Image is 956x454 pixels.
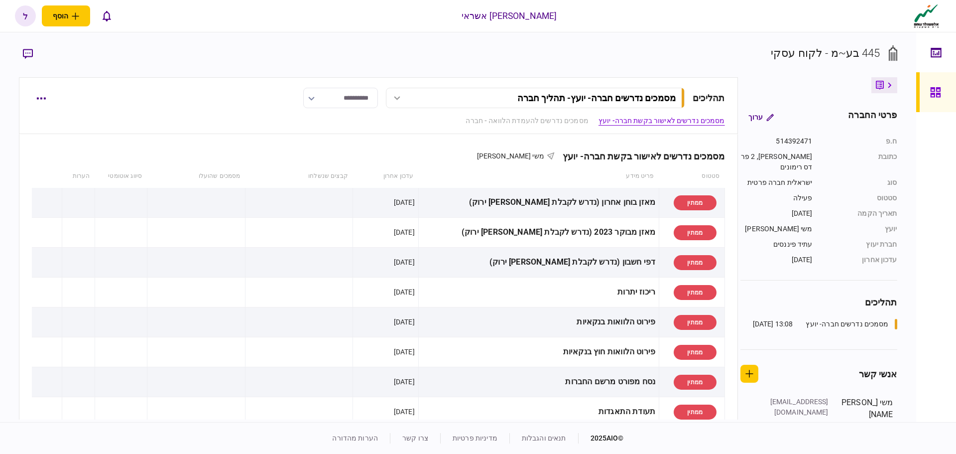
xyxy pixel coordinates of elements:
div: [DATE] [740,255,813,265]
div: תאריך הקמה [823,208,897,219]
button: פתח רשימת התראות [96,5,117,26]
div: [DATE] [394,197,415,207]
div: פירוט הלוואות חוץ בנקאיות [422,341,655,363]
th: פריט מידע [418,165,659,188]
div: פירוט הלוואות בנקאיות [422,311,655,333]
div: [DATE] [394,377,415,387]
div: [DATE] [394,287,415,297]
div: ממתין [674,375,717,390]
th: מסמכים שהועלו [147,165,245,188]
div: ממתין [674,405,717,420]
div: [DATE] [394,317,415,327]
div: סוג [823,177,897,188]
a: מסמכים נדרשים להעמדת הלוואה - חברה [466,116,588,126]
div: מאזן בוחן אחרון (נדרש לקבלת [PERSON_NAME] ירוק) [422,191,655,214]
div: מסמכים נדרשים לאישור בקשת חברה- יועץ [555,151,725,161]
div: ממתין [674,255,717,270]
button: מסמכים נדרשים חברה- יועץ- תהליך חברה [386,88,685,108]
div: [PERSON_NAME], 2 פרדס רימונים [740,151,813,172]
span: משי [PERSON_NAME] [477,152,544,160]
div: פעילה [740,193,813,203]
div: ישראלית חברה פרטית [740,177,813,188]
div: [PERSON_NAME] אשראי [462,9,557,22]
a: הערות מהדורה [332,434,378,442]
div: [DATE] [394,227,415,237]
div: 445 בע~מ - לקוח עסקי [771,45,880,61]
div: 514392471 [740,136,813,147]
th: הערות [62,165,95,188]
div: © 2025 AIO [578,433,624,444]
div: משי [PERSON_NAME] [838,397,893,449]
div: מאזן מבוקר 2023 (נדרש לקבלת [PERSON_NAME] ירוק) [422,221,655,244]
div: ריכוז יתרות [422,281,655,303]
div: [PHONE_NUMBER] [764,418,829,428]
a: מדיניות פרטיות [453,434,497,442]
div: סטטוס [823,193,897,203]
button: ערוך [740,108,782,126]
div: חברת יעוץ [823,239,897,250]
div: [EMAIL_ADDRESS][DOMAIN_NAME] [764,397,829,418]
div: משי [PERSON_NAME] [740,224,813,234]
div: [DATE] [394,407,415,417]
div: עדכון אחרון [823,255,897,265]
th: סיווג אוטומטי [95,165,147,188]
div: [DATE] [394,347,415,357]
div: ממתין [674,345,717,360]
div: כתובת [823,151,897,172]
div: תעודת התאגדות [422,401,655,423]
a: תנאים והגבלות [522,434,566,442]
div: מסמכים נדרשים חברה- יועץ [806,319,888,329]
div: דפי חשבון (נדרש לקבלת [PERSON_NAME] ירוק) [422,251,655,274]
div: יועץ [823,224,897,234]
th: סטטוס [659,165,725,188]
div: [DATE] [394,257,415,267]
a: צרו קשר [402,434,428,442]
img: client company logo [912,3,941,28]
div: ממתין [674,315,717,330]
div: [DATE] [740,208,813,219]
div: נסח מפורט מרשם החברות [422,371,655,393]
div: פרטי החברה [848,108,897,126]
a: מסמכים נדרשים לאישור בקשת חברה- יועץ [598,116,725,126]
div: מסמכים נדרשים חברה- יועץ - תהליך חברה [517,93,676,103]
div: ממתין [674,285,717,300]
a: מסמכים נדרשים חברה- יועץ13:08 [DATE] [753,319,897,329]
button: פתח תפריט להוספת לקוח [42,5,90,26]
div: ממתין [674,225,717,240]
div: תהליכים [740,296,897,309]
div: תהליכים [693,91,725,105]
button: ל [15,5,36,26]
th: קבצים שנשלחו [245,165,353,188]
div: ממתין [674,195,717,210]
div: ח.פ [823,136,897,147]
div: עתיד פיננסים [740,239,813,250]
div: 13:08 [DATE] [753,319,793,329]
div: אנשי קשר [859,367,897,381]
th: עדכון אחרון [353,165,419,188]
